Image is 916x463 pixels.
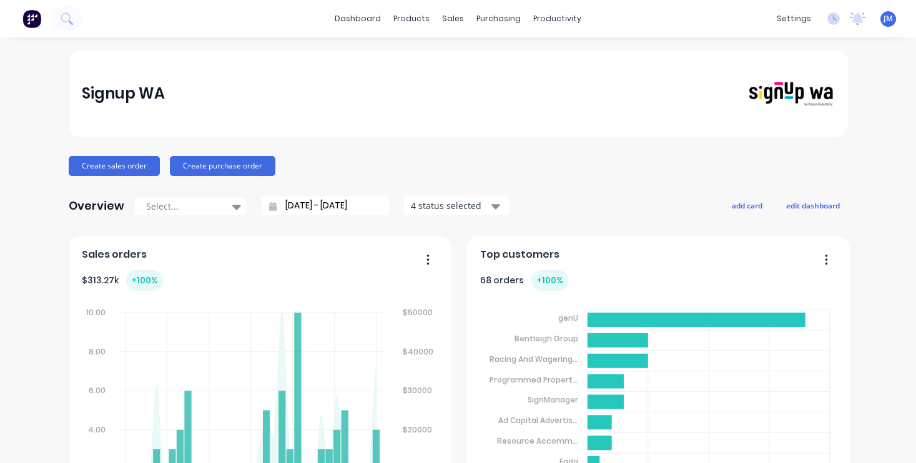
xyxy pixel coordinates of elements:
tspan: 4.00 [88,424,106,435]
tspan: Racing And Wagering... [490,354,578,364]
button: add card [724,197,771,213]
tspan: SignManager [528,394,578,405]
tspan: 6.00 [89,385,106,396]
a: dashboard [328,9,387,28]
div: + 100 % [531,270,568,291]
tspan: 8.00 [89,346,106,356]
div: products [387,9,436,28]
img: Signup WA [747,80,834,107]
tspan: Programmed Propert... [490,374,578,384]
span: Top customers [480,247,559,262]
button: Create sales order [69,156,160,176]
button: edit dashboard [778,197,848,213]
div: 68 orders [480,270,568,291]
tspan: 10.00 [86,307,106,318]
div: $ 313.27k [82,270,163,291]
div: productivity [527,9,588,28]
tspan: $20000 [403,424,433,435]
div: purchasing [470,9,527,28]
div: Signup WA [82,81,165,106]
div: + 100 % [126,270,163,291]
tspan: $30000 [403,385,433,396]
div: 4 status selected [411,199,490,212]
tspan: Ad Capital Advertis... [498,415,578,426]
span: Sales orders [82,247,147,262]
div: Overview [69,193,124,218]
div: settings [771,9,817,28]
button: Create purchase order [170,156,275,176]
div: sales [436,9,470,28]
tspan: Resource Accomm... [497,436,578,446]
tspan: $50000 [403,307,433,318]
img: Factory [22,9,41,28]
span: JM [884,13,893,24]
tspan: $40000 [403,346,434,356]
button: 4 status selected [404,197,510,215]
tspan: Bentleigh Group [515,333,578,344]
tspan: genU [558,313,578,323]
